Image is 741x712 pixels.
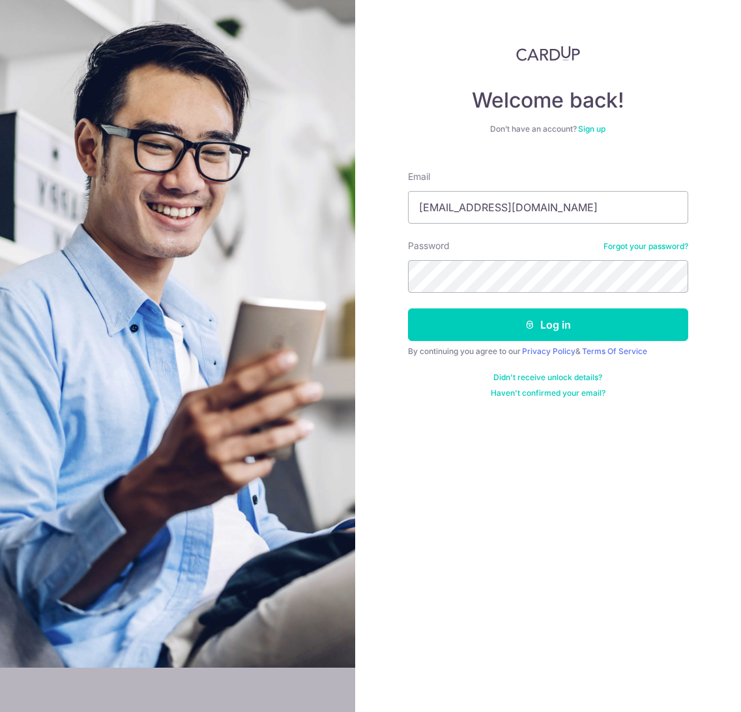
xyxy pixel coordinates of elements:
input: Enter your Email [408,191,688,224]
a: Didn't receive unlock details? [493,372,602,383]
div: By continuing you agree to our & [408,346,688,357]
a: Haven't confirmed your email? [491,388,605,398]
label: Password [408,239,450,252]
a: Privacy Policy [522,346,575,356]
label: Email [408,170,430,183]
div: Don’t have an account? [408,124,688,134]
h4: Welcome back! [408,87,688,113]
a: Terms Of Service [582,346,647,356]
button: Log in [408,308,688,341]
a: Sign up [578,124,605,134]
img: CardUp Logo [516,46,580,61]
a: Forgot your password? [603,241,688,252]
